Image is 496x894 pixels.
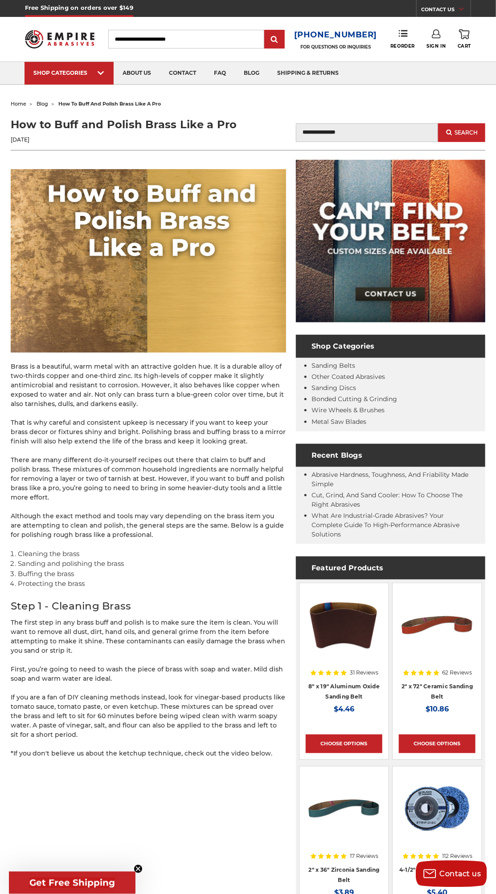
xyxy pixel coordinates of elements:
a: 2" x 36" Zirconia Sanding Belt [309,867,380,884]
a: 2" x 36" Zirconia Pipe Sanding Belt [306,773,382,874]
a: blog [235,62,268,85]
p: There are many different do-it-yourself recipes out there that claim to buff and polish brass. Th... [11,455,286,502]
span: $10.86 [426,705,449,714]
a: What Are Industrial-Grade Abrasives? Your Complete Guide to High-Performance Abrasive Solutions [312,512,459,538]
p: [DATE] [11,136,242,144]
a: blog [37,101,48,107]
button: Contact us [416,861,487,887]
a: Wire Wheels & Brushes [312,406,385,414]
span: Sign In [427,43,446,49]
img: aluminum oxide 8x19 sanding belt [306,589,382,661]
a: shipping & returns [268,62,348,85]
img: 2" x 36" Zirconia Pipe Sanding Belt [306,773,382,844]
span: Search [455,130,478,136]
button: Search [438,123,485,142]
img: 4-1/2" x 7/8" Easy Strip and Clean Disc [399,773,476,844]
div: Get Free ShippingClose teaser [9,872,135,894]
a: Reorder [390,29,415,49]
p: If you are a fan of DIY cleaning methods instead, look for vinegar-based products like tomato sau... [11,693,286,740]
span: $4.46 [334,705,354,714]
p: Brass is a beautiful, warm metal with an attractive golden hue. It is a durable alloy of two-thir... [11,362,286,409]
li: Protecting the brass [18,579,286,589]
a: about us [114,62,160,85]
a: Other Coated Abrasives [312,373,385,381]
a: Metal Saw Blades [312,418,366,426]
h2: Step 1 - Cleaning Brass [11,598,286,614]
input: Submit [266,31,283,49]
span: Cart [458,43,471,49]
a: aluminum oxide 8x19 sanding belt [306,589,382,690]
span: how to buff and polish brass like a pro [58,101,161,107]
a: [PHONE_NUMBER] [294,28,377,41]
a: home [11,101,26,107]
a: CONTACT US [421,4,471,17]
li: Sanding and polishing the brass [18,559,286,569]
h4: Shop Categories [296,335,485,358]
a: Sanding Discs [312,384,356,392]
li: Cleaning the brass [18,549,286,559]
img: promo banner for custom belts. [296,160,485,322]
a: contact [160,62,205,85]
img: 2" x 72" Ceramic Pipe Sanding Belt [399,589,476,661]
a: Cut, Grind, and Sand Cooler: How to Choose the Right Abrasives [312,491,463,508]
li: Buffing the brass [18,569,286,579]
p: Although the exact method and tools may vary depending on the brass item you are attempting to cl... [11,512,286,540]
a: Bonded Cutting & Grinding [312,395,397,403]
a: Choose Options [306,735,382,753]
p: The first step in any brass buff and polish is to make sure the item is clean. You will want to r... [11,618,286,656]
p: First, you’re going to need to wash the piece of brass with soap and water. Mild dish soap and wa... [11,665,286,684]
p: FOR QUESTIONS OR INQUIRIES [294,44,377,50]
h4: Featured Products [296,557,485,580]
p: *If you don't believe us about the ketchup technique, check out the video below. [11,749,286,759]
button: Close teaser [134,865,143,874]
img: Empire Abrasives [25,25,94,53]
h1: How to Buff and Polish Brass Like a Pro [11,117,242,133]
a: Choose Options [399,735,476,753]
span: Reorder [390,43,415,49]
a: Cart [458,29,471,49]
a: faq [205,62,235,85]
span: Get Free Shipping [29,878,115,888]
img: How to buff and polish brass like a pro - clean tarnish and get a mirror reflection finish [11,169,286,353]
a: 2" x 72" Ceramic Sanding Belt [402,683,473,700]
span: Contact us [440,870,481,878]
a: Abrasive Hardness, Toughness, and Friability Made Simple [312,471,468,488]
div: SHOP CATEGORIES [33,69,105,76]
a: 2" x 72" Ceramic Pipe Sanding Belt [399,589,476,690]
a: Sanding Belts [312,362,355,370]
h4: Recent Blogs [296,444,485,467]
p: That is why careful and consistent upkeep is necessary if you want to keep your brass decor or fi... [11,418,286,446]
a: 4-1/2" x 7/8" Easy Strip and Clean Disc [399,773,476,874]
a: 8" x 19" Aluminum Oxide Sanding Belt [308,683,380,700]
